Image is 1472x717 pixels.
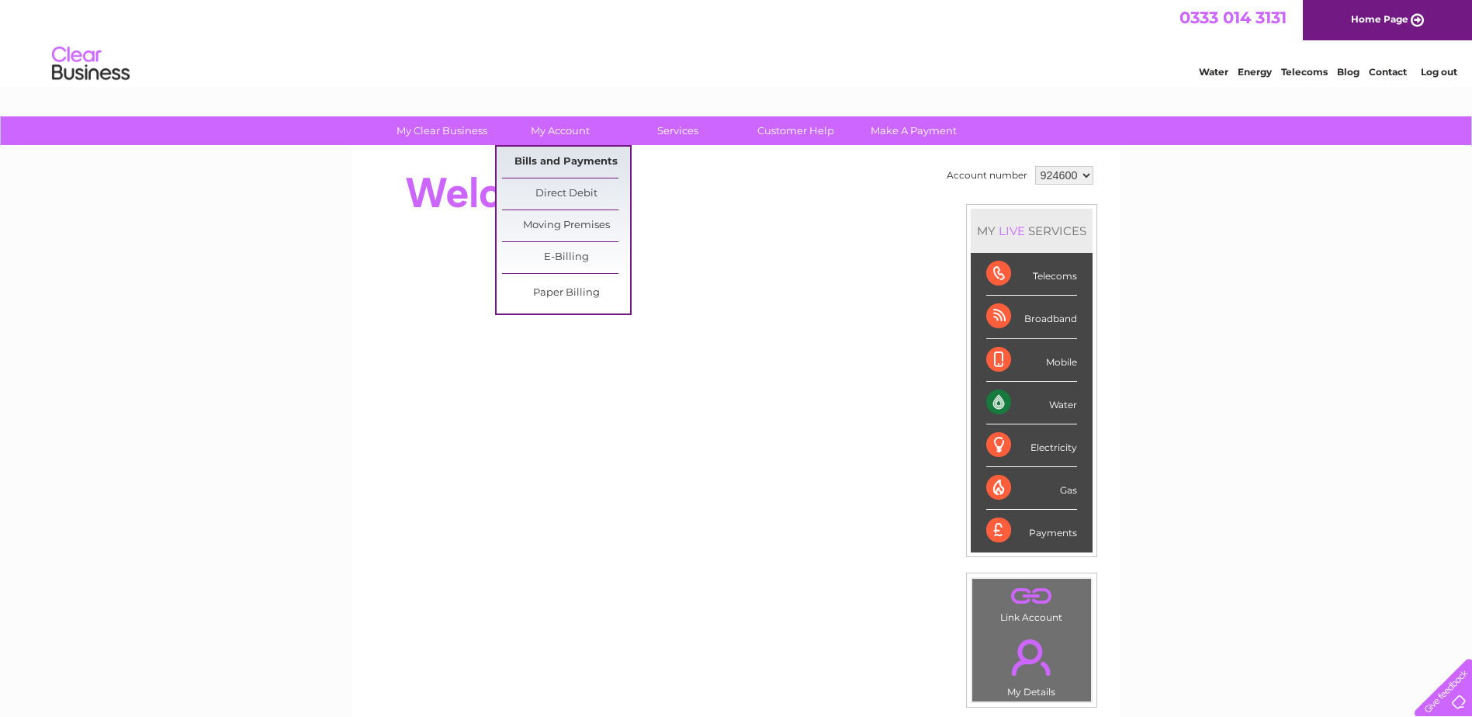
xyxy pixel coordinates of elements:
[502,147,630,178] a: Bills and Payments
[986,424,1077,467] div: Electricity
[971,209,1093,253] div: MY SERVICES
[986,467,1077,510] div: Gas
[496,116,624,145] a: My Account
[1179,8,1287,27] a: 0333 014 3131
[614,116,742,145] a: Services
[986,510,1077,552] div: Payments
[502,242,630,273] a: E-Billing
[976,583,1087,610] a: .
[943,162,1031,189] td: Account number
[972,578,1092,627] td: Link Account
[1199,66,1228,78] a: Water
[502,210,630,241] a: Moving Premises
[996,223,1028,238] div: LIVE
[1281,66,1328,78] a: Telecoms
[51,40,130,88] img: logo.png
[986,253,1077,296] div: Telecoms
[986,382,1077,424] div: Water
[378,116,506,145] a: My Clear Business
[976,630,1087,684] a: .
[850,116,978,145] a: Make A Payment
[972,626,1092,702] td: My Details
[732,116,860,145] a: Customer Help
[1337,66,1359,78] a: Blog
[986,339,1077,382] div: Mobile
[502,178,630,210] a: Direct Debit
[1238,66,1272,78] a: Energy
[1421,66,1457,78] a: Log out
[986,296,1077,338] div: Broadband
[1369,66,1407,78] a: Contact
[502,278,630,309] a: Paper Billing
[370,9,1103,75] div: Clear Business is a trading name of Verastar Limited (registered in [GEOGRAPHIC_DATA] No. 3667643...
